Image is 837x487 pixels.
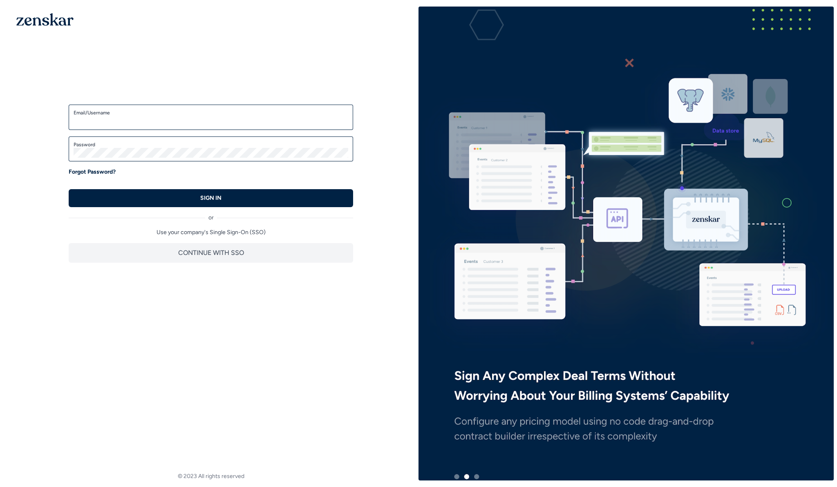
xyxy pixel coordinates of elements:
[3,472,418,480] footer: © 2023 All rights reserved
[74,141,348,148] label: Password
[69,228,353,237] p: Use your company's Single Sign-On (SSO)
[16,13,74,26] img: 1OGAJ2xQqyY4LXKgY66KYq0eOWRCkrZdAb3gUhuVAqdWPZE9SRJmCz+oDMSn4zDLXe31Ii730ItAGKgCKgCCgCikA4Av8PJUP...
[200,194,222,202] p: SIGN IN
[74,109,348,116] label: Email/Username
[69,243,353,263] button: CONTINUE WITH SSO
[69,189,353,207] button: SIGN IN
[69,168,116,176] a: Forgot Password?
[69,207,353,222] div: or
